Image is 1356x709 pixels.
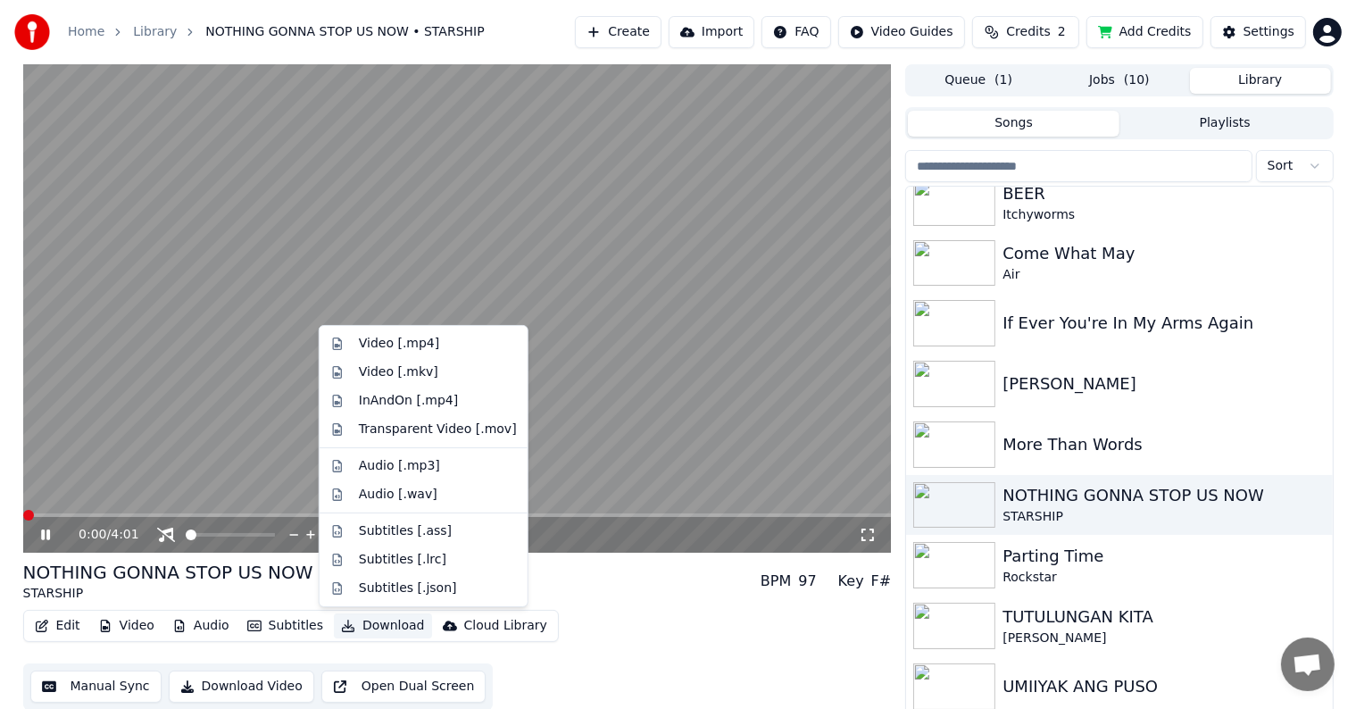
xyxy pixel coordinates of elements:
[908,111,1119,137] button: Songs
[908,68,1049,94] button: Queue
[1268,157,1294,175] span: Sort
[240,613,330,638] button: Subtitles
[1190,68,1331,94] button: Library
[23,585,313,603] div: STARSHIP
[30,671,162,703] button: Manual Sync
[1210,16,1306,48] button: Settings
[359,457,440,475] div: Audio [.mp3]
[28,613,87,638] button: Edit
[68,23,104,41] a: Home
[838,571,864,592] div: Key
[1281,638,1335,691] div: Open chat
[994,71,1012,89] span: ( 1 )
[359,392,459,410] div: InAndOn [.mp4]
[1002,206,1325,224] div: Itchyworms
[1002,241,1325,266] div: Come What May
[1002,544,1325,569] div: Parting Time
[1124,71,1150,89] span: ( 10 )
[1002,371,1325,396] div: [PERSON_NAME]
[1002,605,1325,630] div: TUTULUNGAN KITA
[575,16,661,48] button: Create
[91,613,162,638] button: Video
[205,23,484,41] span: NOTHING GONNA STOP US NOW • STARSHIP
[838,16,965,48] button: Video Guides
[1002,266,1325,284] div: Air
[321,671,487,703] button: Open Dual Screen
[669,16,754,48] button: Import
[359,335,439,353] div: Video [.mp4]
[79,526,121,544] div: /
[464,617,547,635] div: Cloud Library
[1002,630,1325,647] div: [PERSON_NAME]
[79,526,106,544] span: 0:00
[359,522,452,540] div: Subtitles [.ass]
[169,671,314,703] button: Download Video
[1002,569,1325,587] div: Rockstar
[1002,508,1325,526] div: STARSHIP
[1002,483,1325,508] div: NOTHING GONNA STOP US NOW
[798,571,816,592] div: 97
[23,560,313,585] div: NOTHING GONNA STOP US NOW
[761,571,791,592] div: BPM
[1002,432,1325,457] div: More Than Words
[972,16,1079,48] button: Credits2
[359,486,437,504] div: Audio [.wav]
[359,551,446,569] div: Subtitles [.lrc]
[359,580,457,597] div: Subtitles [.json]
[334,613,432,638] button: Download
[761,16,830,48] button: FAQ
[1119,111,1331,137] button: Playlists
[165,613,237,638] button: Audio
[1244,23,1294,41] div: Settings
[1086,16,1203,48] button: Add Credits
[1058,23,1066,41] span: 2
[871,571,892,592] div: F#
[359,421,517,438] div: Transparent Video [.mov]
[14,14,50,50] img: youka
[133,23,177,41] a: Library
[359,363,438,381] div: Video [.mkv]
[1002,311,1325,336] div: If Ever You're In My Arms Again
[1049,68,1190,94] button: Jobs
[1002,674,1325,699] div: UMIIYAK ANG PUSO
[111,526,138,544] span: 4:01
[68,23,485,41] nav: breadcrumb
[1002,181,1325,206] div: BEER
[1006,23,1050,41] span: Credits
